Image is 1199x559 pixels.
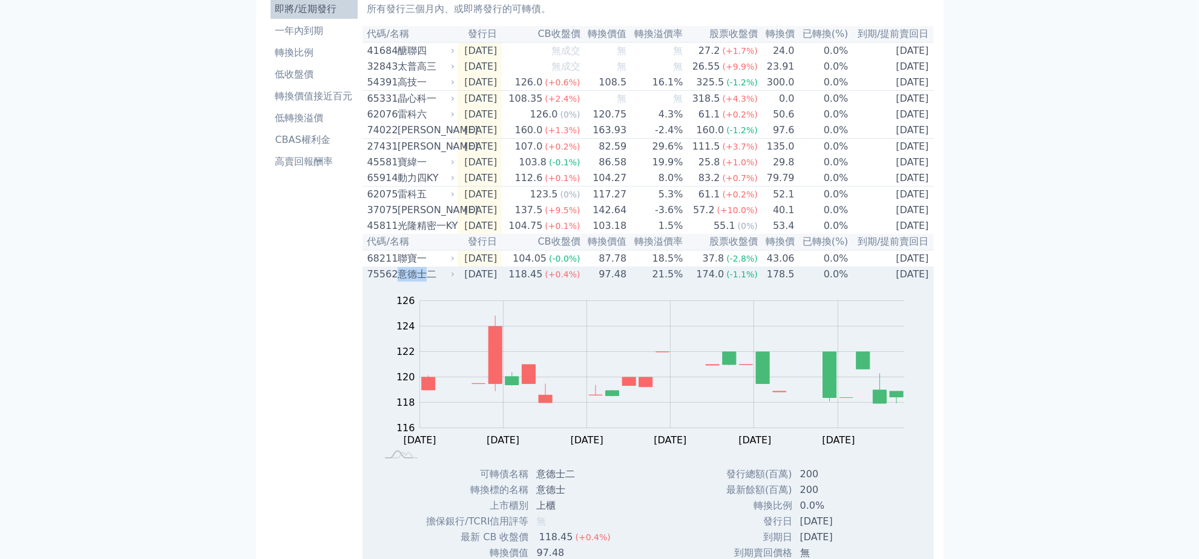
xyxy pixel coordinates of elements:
td: [DATE] [458,91,502,107]
div: 174.0 [694,267,727,282]
td: [DATE] [849,154,934,170]
g: Chart [390,295,923,446]
span: (+0.2%) [723,110,758,119]
td: 8.0% [627,170,683,187]
td: 86.58 [581,154,628,170]
th: 轉換價 [758,26,795,42]
span: 無 [674,45,683,56]
td: 53.4 [758,218,795,234]
div: 太普高三 [398,59,453,74]
th: 股票收盤價 [684,26,758,42]
div: 118.45 [537,530,576,544]
td: [DATE] [458,170,502,187]
div: 45581 [367,155,395,170]
span: (+0.1%) [545,221,580,231]
div: 62075 [367,187,395,202]
span: (0%) [738,221,758,231]
span: (+1.3%) [545,125,580,135]
td: 21.5% [627,266,683,282]
th: CB收盤價 [502,26,580,42]
div: 111.5 [690,139,723,154]
td: 0.0% [795,218,849,234]
span: (0%) [560,190,580,199]
tspan: [DATE] [654,434,686,446]
div: [PERSON_NAME] [398,203,453,217]
th: 發行日 [458,234,502,250]
div: 動力四KY [398,171,453,185]
div: 41684 [367,44,395,58]
div: 108.35 [506,91,545,106]
div: 118.45 [506,267,545,282]
td: [DATE] [849,74,934,91]
div: [PERSON_NAME] [398,139,453,154]
td: [DATE] [458,59,502,74]
td: 87.78 [581,250,628,266]
div: 104.75 [506,219,545,233]
th: 發行日 [458,26,502,42]
td: [DATE] [458,154,502,170]
th: 股票收盤價 [684,234,758,250]
td: [DATE] [849,122,934,139]
li: 即將/近期發行 [271,2,358,16]
th: 已轉換(%) [795,234,849,250]
a: 低收盤價 [271,65,358,84]
span: (+3.7%) [723,142,758,151]
td: 82.59 [581,139,628,155]
td: 上櫃 [530,498,620,514]
td: [DATE] [793,514,884,529]
span: (+1.0%) [723,157,758,167]
td: 0.0% [795,122,849,139]
span: (+2.4%) [545,94,580,104]
div: 126.0 [513,75,545,90]
div: 晶心科一 [398,91,453,106]
td: [DATE] [849,266,934,282]
div: 160.0 [513,123,545,137]
a: 一年內到期 [271,21,358,41]
td: [DATE] [458,74,502,91]
td: 79.79 [758,170,795,187]
span: (+9.9%) [723,62,758,71]
div: 光隆精密一KY [398,219,453,233]
div: 74022 [367,123,395,137]
span: (+0.2%) [545,142,580,151]
span: (+0.4%) [576,532,611,542]
td: [DATE] [849,202,934,218]
div: 65331 [367,91,395,106]
div: 雷科六 [398,107,453,122]
td: 50.6 [758,107,795,122]
div: 137.5 [513,203,545,217]
td: 120.75 [581,107,628,122]
td: 最新 CB 收盤價 [412,529,529,545]
td: 0.0% [795,91,849,107]
div: 62076 [367,107,395,122]
td: 意德士 [530,482,620,498]
span: (+0.1%) [545,173,580,183]
div: 112.6 [513,171,545,185]
p: 所有發行三個月內、或即將發行的可轉債。 [367,2,929,16]
td: [DATE] [849,59,934,74]
td: [DATE] [458,107,502,122]
div: 高技一 [398,75,453,90]
div: 61.1 [696,187,723,202]
span: 無成交 [551,61,580,72]
td: 300.0 [758,74,795,91]
a: 轉換比例 [271,43,358,62]
span: (0%) [560,110,580,119]
th: 到期/提前賣回日 [849,234,934,250]
td: [DATE] [458,250,502,266]
td: 0.0% [795,170,849,187]
div: 57.2 [691,203,717,217]
td: 29.6% [627,139,683,155]
td: [DATE] [849,170,934,187]
span: 無 [617,45,626,56]
span: 無成交 [551,45,580,56]
li: 一年內到期 [271,24,358,38]
tspan: 124 [396,320,415,332]
td: 1.5% [627,218,683,234]
td: 40.1 [758,202,795,218]
td: 142.64 [581,202,628,218]
td: [DATE] [458,187,502,203]
td: 52.1 [758,187,795,203]
td: 0.0% [795,250,849,266]
li: 轉換比例 [271,45,358,60]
